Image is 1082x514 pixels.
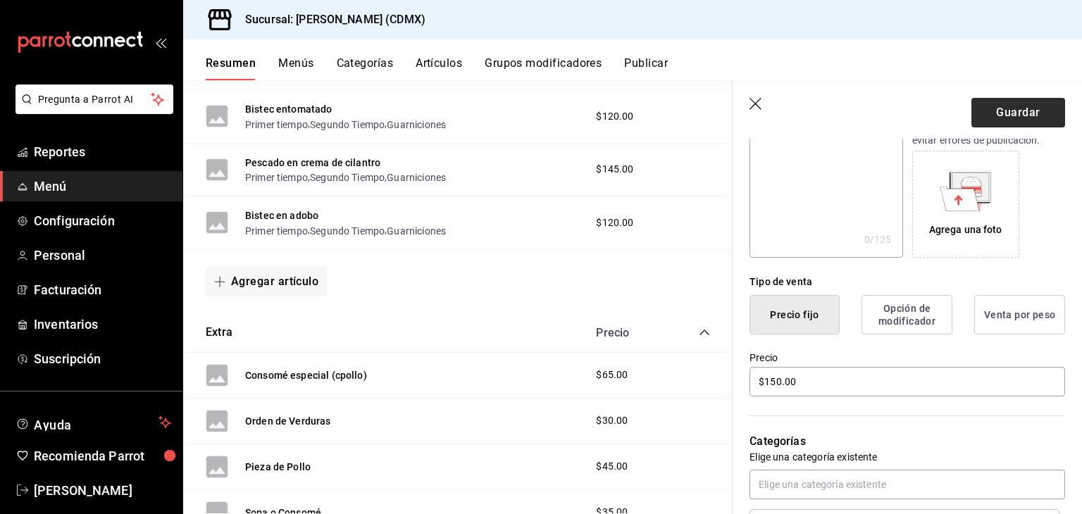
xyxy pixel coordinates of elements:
[34,142,171,161] span: Reportes
[34,446,171,465] span: Recomienda Parrot
[596,215,633,230] span: $120.00
[34,349,171,368] span: Suscripción
[750,450,1065,464] p: Elige una categoría existente
[596,459,628,474] span: $45.00
[750,470,1065,499] input: Elige una categoría existente
[624,56,668,80] button: Publicar
[245,368,367,382] button: Consomé especial (cpollo)
[245,208,318,222] button: Bistec en adobo
[971,98,1065,127] button: Guardar
[387,118,446,132] button: Guarniciones
[245,170,308,184] button: Primer tiempo
[750,353,1065,363] label: Precio
[750,275,1065,289] div: Tipo de venta
[155,37,166,48] button: open_drawer_menu
[34,177,171,196] span: Menú
[38,92,151,107] span: Pregunta a Parrot AI
[34,211,171,230] span: Configuración
[699,327,710,338] button: collapse-category-row
[485,56,602,80] button: Grupos modificadores
[34,315,171,334] span: Inventarios
[234,11,425,28] h3: Sucursal: [PERSON_NAME] (CDMX)
[596,162,633,177] span: $145.00
[596,368,628,382] span: $65.00
[864,232,892,246] div: 0 /125
[245,102,332,116] button: Bistec entomatado
[34,280,171,299] span: Facturación
[596,413,628,428] span: $30.00
[206,267,327,296] button: Agregar artículo
[245,118,308,132] button: Primer tiempo
[206,325,232,341] button: Extra
[387,224,446,238] button: Guarniciones
[750,295,840,334] button: Precio fijo
[582,326,672,339] div: Precio
[245,116,446,131] div: , ,
[387,170,446,184] button: Guarniciones
[750,433,1065,450] p: Categorías
[862,295,952,334] button: Opción de modificador
[34,481,171,500] span: [PERSON_NAME]
[206,56,256,80] button: Resumen
[310,170,385,184] button: Segundo Tiempo
[245,222,446,237] div: , ,
[750,367,1065,396] input: $0.00
[916,154,1016,254] div: Agrega una foto
[245,460,311,474] button: Pieza de Pollo
[245,224,308,238] button: Primer tiempo
[416,56,462,80] button: Artículos
[929,222,1002,237] div: Agrega una foto
[10,102,173,117] a: Pregunta a Parrot AI
[596,109,633,124] span: $120.00
[34,414,153,431] span: Ayuda
[310,224,385,238] button: Segundo Tiempo
[245,414,331,428] button: Orden de Verduras
[310,118,385,132] button: Segundo Tiempo
[337,56,394,80] button: Categorías
[245,170,446,184] div: , ,
[245,156,380,170] button: Pescado en crema de cilantro
[206,56,1082,80] div: navigation tabs
[278,56,313,80] button: Menús
[974,295,1065,334] button: Venta por peso
[15,84,173,114] button: Pregunta a Parrot AI
[34,246,171,265] span: Personal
